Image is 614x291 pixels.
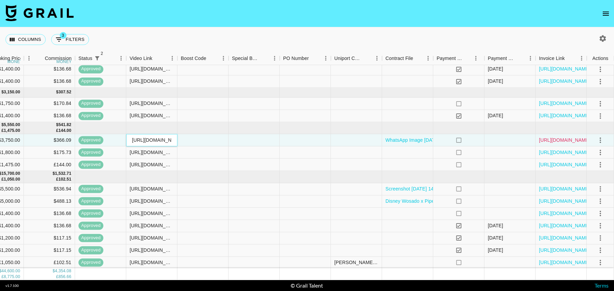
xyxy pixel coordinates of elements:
a: [URL][DOMAIN_NAME] [539,78,590,85]
button: Sort [152,53,162,63]
div: 28/07/2025 [488,112,503,119]
span: approved [78,137,103,143]
div: Celia.Faray-Gieskes@umusic.com [334,259,378,266]
a: [URL][DOMAIN_NAME] [539,235,590,242]
div: https://www.tiktok.com/@piperrockelle/video/7528178796374019342?_t=ZT-8y78XntSQfn&_r=1 [130,149,174,156]
div: 4,354.08 [55,268,71,274]
div: v 1.7.100 [5,284,19,288]
div: https://www.tiktok.com/@piperrockelle/video/7515149749847149867?_r=1&_t=ZT-8x9T65tbHwp [130,100,174,107]
button: select merge strategy [595,183,606,195]
div: £144.00 [24,159,75,171]
div: £ [56,177,59,183]
div: 04/09/2025 [488,235,503,242]
div: https://www.tiktok.com/@lovealwayspiper/video/7514446479973551406?_r=1&_t=ZT-8x6FAk3OAt4 [130,112,174,119]
div: Special Booking Type [229,52,280,65]
span: approved [78,210,103,217]
div: 2 active filters [92,53,102,63]
span: approved [78,223,103,229]
div: 20/08/2025 [488,247,503,254]
a: Disney Wosado x Piper - Signed.pdf [385,198,464,205]
div: $ [56,122,59,128]
div: Special Booking Type [232,52,260,65]
div: $136.68 [24,63,75,75]
div: https://www.tiktok.com/@lovealwayspiper/video/7539270787405057293?_r=1&_t=ZT-8yvwLUHFWpS [130,235,174,242]
button: Menu [167,53,177,63]
div: £ [1,177,4,183]
button: select merge strategy [595,63,606,75]
div: 28/05/2025 [488,66,503,73]
button: Menu [525,53,536,63]
div: Status [78,52,92,65]
div: © Grail Talent [291,282,323,289]
div: $117.15 [24,244,75,257]
button: Sort [35,53,45,63]
div: 541.82 [58,122,71,128]
button: select merge strategy [595,232,606,244]
div: $488.13 [24,195,75,208]
a: [URL][DOMAIN_NAME] [539,137,590,143]
div: Payment Sent Date [484,52,536,65]
button: select merge strategy [595,110,606,122]
div: Status [75,52,126,65]
a: [URL][DOMAIN_NAME] [539,198,590,205]
button: open drawer [599,7,613,20]
span: approved [78,186,103,192]
span: 2 [99,50,105,57]
div: Payment Sent [433,52,484,65]
a: [URL][DOMAIN_NAME] [539,247,590,254]
span: approved [78,247,103,254]
div: 15,700.00 [1,171,20,177]
button: select merge strategy [595,208,606,219]
button: Menu [24,53,34,63]
img: Grail Talent [5,5,74,21]
div: Video Link [126,52,177,65]
div: $366.09 [24,134,75,147]
div: 1,475.00 [4,128,20,134]
a: [URL][DOMAIN_NAME] [539,259,590,266]
button: select merge strategy [595,147,606,158]
button: Menu [218,53,229,63]
div: https://www.tiktok.com/@lovealwayspiper/video/7534106952058604855?_r=1&_t=ZT-8yeOcXSNxRl [130,223,174,229]
div: Video Link [130,52,152,65]
button: Sort [260,53,269,63]
a: [URL][DOMAIN_NAME] [539,186,590,193]
a: [URL][DOMAIN_NAME] [539,210,590,217]
div: https://www.tiktok.com/@lovealwayspiper/video/7507104380773190958?_r=1&_t=ZT-8wYcOAXvqYM [130,66,174,73]
div: Boost Code [177,52,229,65]
div: 856.66 [58,274,71,280]
div: 5,550.00 [4,122,20,128]
button: Sort [362,53,372,63]
button: Menu [423,53,433,63]
a: WhatsApp Image [DATE] 18.48.41.jpeg [385,137,470,143]
div: money [56,60,72,64]
div: https://www.tiktok.com/@lovealwayspiper/video/7540855962714901773?_r=1&_t=ZT-8z3CUqY0bxG [130,210,174,217]
button: Menu [576,53,587,63]
div: $536.94 [24,183,75,195]
div: $136.68 [24,110,75,122]
span: approved [78,235,103,241]
div: Invoice Link [539,52,565,65]
button: Menu [269,53,280,63]
div: PO Number [280,52,331,65]
div: £ [1,128,4,134]
button: Sort [102,53,112,63]
a: [URL][DOMAIN_NAME] [539,112,590,119]
span: approved [78,149,103,156]
span: approved [78,78,103,85]
div: $136.68 [24,220,75,232]
div: $136.68 [24,75,75,88]
div: $ [1,122,4,128]
button: select merge strategy [595,220,606,232]
span: approved [78,66,103,73]
div: $170.84 [24,97,75,110]
div: PO Number [283,52,309,65]
div: Boost Code [181,52,206,65]
button: Sort [565,53,574,63]
a: [URL][DOMAIN_NAME] [539,66,590,73]
div: Actions [587,52,614,65]
button: Sort [413,53,423,63]
a: [URL][DOMAIN_NAME] [539,161,590,168]
div: https://www.tiktok.com/@lovealwayspiper/video/7509655060020841774?_r=1&_t=ZT-8wkIwohUopC [130,78,174,85]
a: [URL][DOMAIN_NAME] [539,149,590,156]
div: 307.52 [58,90,71,95]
